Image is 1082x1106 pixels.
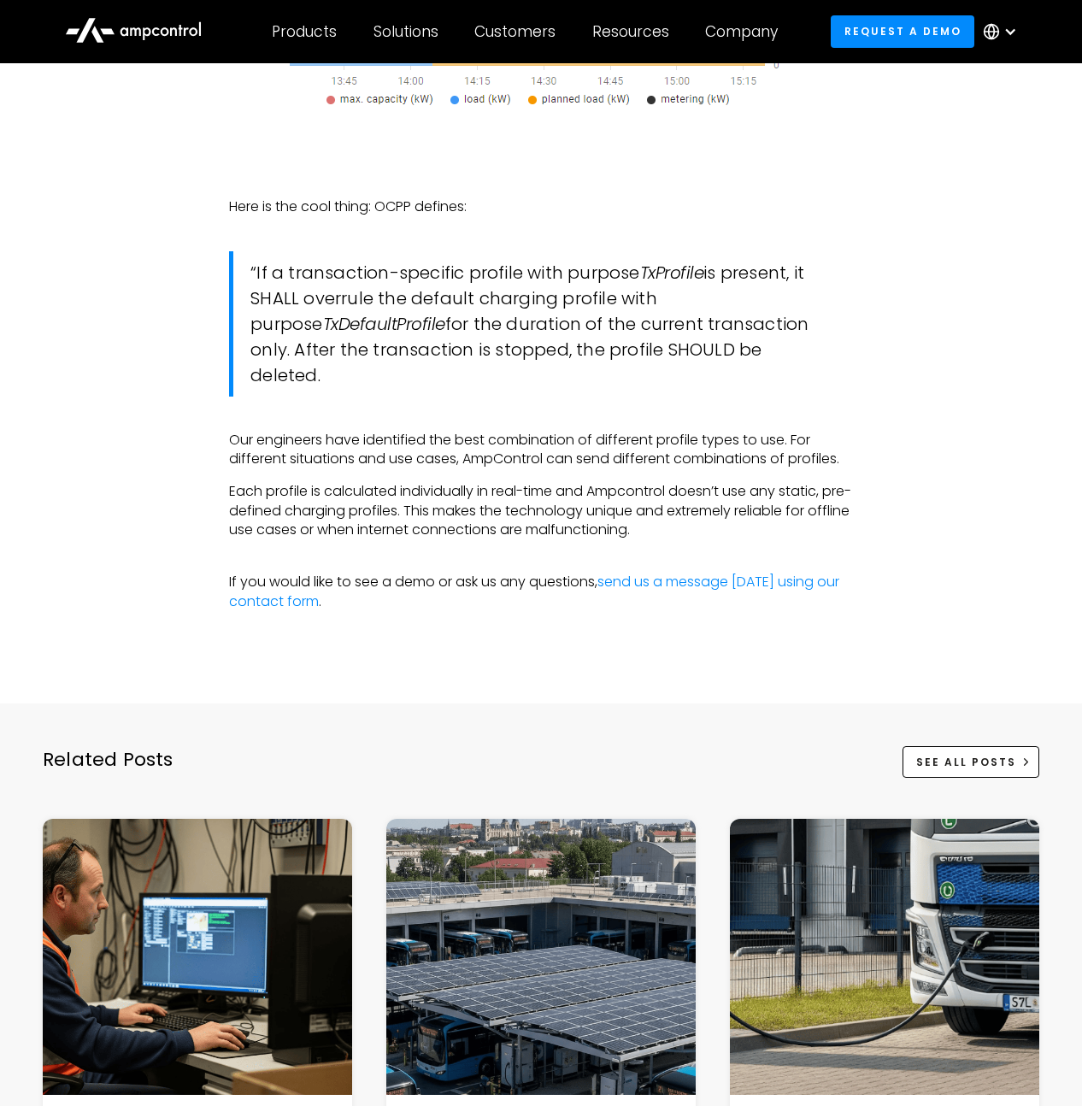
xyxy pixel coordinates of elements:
[229,165,852,184] p: ‍
[474,22,556,41] div: Customers
[705,22,778,41] div: Company
[916,755,1016,770] div: See All Posts
[229,197,852,216] p: Here is the cool thing: OCPP defines:
[229,554,852,611] p: ‍ If you would like to see a demo or ask us any questions, .
[373,22,438,41] div: Solutions
[229,431,852,469] p: Our engineers have identified the best combination of different profile types to use. For differe...
[592,22,669,41] div: Resources
[229,482,852,539] p: Each profile is calculated individually in real-time and Ampcontrol doesn’t use any static, pre-d...
[229,572,839,610] a: send us a message [DATE] using our contact form
[640,261,704,285] em: TxProfile
[386,819,696,1096] img: Best Microgrid Controller for EV Charging
[831,15,974,47] a: Request a demo
[323,312,445,336] em: TxDefaultProfile
[272,22,337,41] div: Products
[730,819,1039,1096] img: Best Cloud Platforms to Manage Electric Vehicle Charging
[903,746,1039,778] a: See All Posts
[43,747,173,798] div: Related Posts
[229,251,852,397] blockquote: “If a transaction-specific profile with purpose is present, it SHALL overrule the default chargin...
[43,819,352,1096] img: 5 EV Charger Protection Methods for Charging Infrastructure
